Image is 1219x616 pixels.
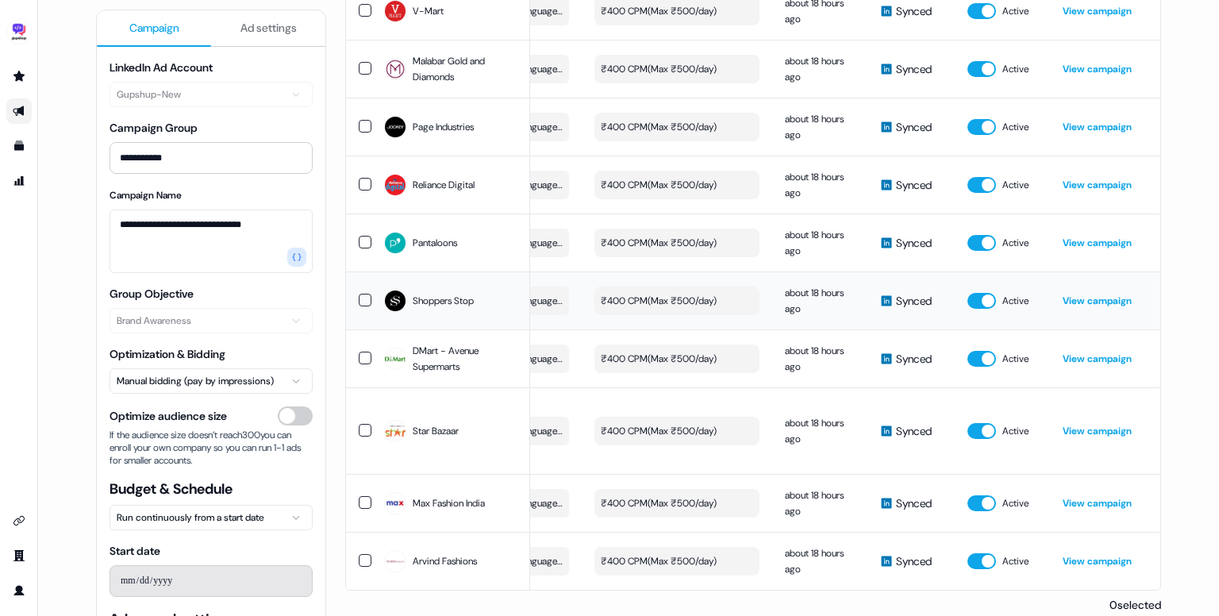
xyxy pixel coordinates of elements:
span: Synced [896,351,932,367]
button: ₹400 CPM(Max ₹500/day) [594,489,759,518]
a: Go to team [6,543,32,568]
a: View campaign [1063,5,1132,17]
a: Go to profile [6,578,32,603]
span: Arvind Fashions [413,553,477,569]
div: ₹400 CPM ( Max ₹500/day ) [601,3,717,19]
a: Go to prospects [6,64,32,89]
span: Synced [896,293,932,309]
a: Go to attribution [6,168,32,194]
a: View campaign [1063,179,1132,191]
button: ₹400 CPM(Max ₹500/day) [594,287,759,315]
a: View campaign [1063,555,1132,568]
button: Optimize audience size [278,406,313,425]
p: 0 selected [1103,597,1161,613]
span: Budget & Schedule [110,479,313,499]
td: about 18 hours ago [772,214,867,271]
span: Active [1002,423,1029,439]
label: Campaign Group [110,121,198,135]
span: Active [1002,3,1029,19]
label: Group Objective [110,287,194,301]
div: ₹400 CPM ( Max ₹500/day ) [601,495,717,511]
a: View campaign [1063,237,1132,249]
span: Shoppers Stop [413,293,474,309]
span: DMart - Avenue Supermarts [413,343,517,375]
span: Synced [896,119,932,135]
span: V-Mart [413,3,444,19]
span: Synced [896,61,932,77]
span: Ad settings [240,20,297,36]
span: Synced [896,235,932,251]
button: ₹400 CPM(Max ₹500/day) [594,55,759,83]
a: Go to outbound experience [6,98,32,124]
label: Optimization & Bidding [110,347,225,361]
span: Active [1002,351,1029,367]
div: ₹400 CPM ( Max ₹500/day ) [601,119,717,135]
span: Active [1002,61,1029,77]
span: Active [1002,119,1029,135]
span: If the audience size doesn’t reach 300 you can enroll your own company so you can run 1-1 ads for... [110,429,313,467]
div: ₹400 CPM ( Max ₹500/day ) [601,61,717,77]
td: about 18 hours ago [772,156,867,214]
span: Active [1002,495,1029,511]
button: ₹400 CPM(Max ₹500/day) [594,171,759,199]
span: Optimize audience size [110,408,227,424]
span: Max Fashion India [413,495,485,511]
button: ₹400 CPM(Max ₹500/day) [594,113,759,141]
td: about 18 hours ago [772,474,867,532]
div: ₹400 CPM ( Max ₹500/day ) [601,351,717,367]
button: ₹400 CPM(Max ₹500/day) [594,417,759,445]
span: Page Industries [413,119,474,135]
span: Active [1002,553,1029,569]
span: Synced [896,177,932,193]
button: ₹400 CPM(Max ₹500/day) [594,229,759,257]
label: LinkedIn Ad Account [110,60,213,75]
a: Go to integrations [6,508,32,533]
a: View campaign [1063,352,1132,365]
span: Synced [896,423,932,439]
button: ₹400 CPM(Max ₹500/day) [594,547,759,576]
span: Active [1002,293,1029,309]
span: Reliance Digital [413,177,475,193]
span: Synced [896,495,932,511]
span: Campaign [129,20,179,36]
td: about 18 hours ago [772,532,867,590]
div: ₹400 CPM ( Max ₹500/day ) [601,235,717,251]
span: Active [1002,177,1029,193]
td: about 18 hours ago [772,40,867,98]
td: about 18 hours ago [772,387,867,474]
span: Malabar Gold and Diamonds [413,53,517,85]
label: Start date [110,544,160,558]
a: Go to templates [6,133,32,159]
div: ₹400 CPM ( Max ₹500/day ) [601,177,717,193]
td: about 18 hours ago [772,329,867,387]
td: about 18 hours ago [772,271,867,329]
a: View campaign [1063,295,1132,307]
button: ₹400 CPM(Max ₹500/day) [594,345,759,373]
span: Synced [896,3,932,19]
a: View campaign [1063,121,1132,133]
span: Star Bazaar [413,423,459,439]
a: View campaign [1063,497,1132,510]
span: Active [1002,235,1029,251]
div: ₹400 CPM ( Max ₹500/day ) [601,423,717,439]
div: ₹400 CPM ( Max ₹500/day ) [601,293,717,309]
span: Pantaloons [413,235,457,251]
a: View campaign [1063,425,1132,437]
label: Campaign Name [110,189,182,202]
a: View campaign [1063,63,1132,75]
span: Synced [896,553,932,569]
td: about 18 hours ago [772,98,867,156]
div: ₹400 CPM ( Max ₹500/day ) [601,553,717,569]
